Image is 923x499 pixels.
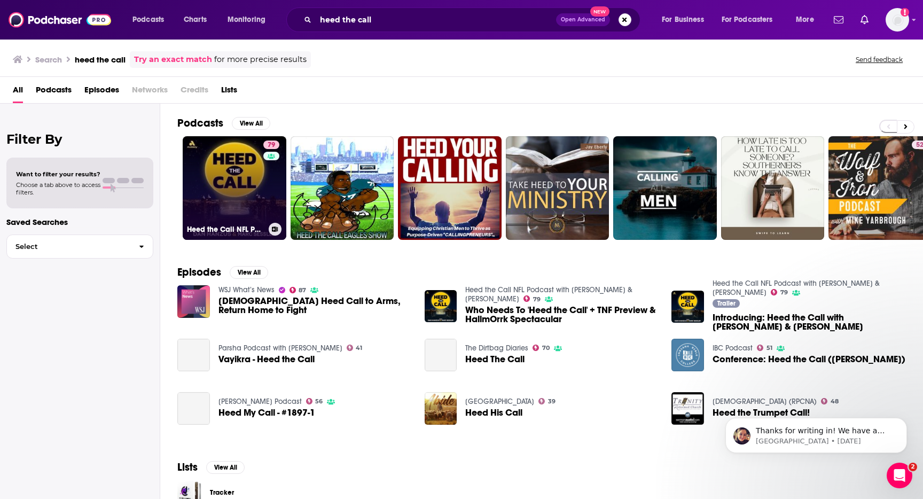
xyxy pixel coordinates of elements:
a: Introducing: Heed the Call with Dan Hanzus & Marc Sessler [671,291,704,323]
button: View All [206,461,245,474]
button: open menu [715,11,788,28]
span: Want to filter your results? [16,170,100,178]
a: 79 [263,141,279,149]
a: Heed The Call [465,355,525,364]
button: View All [230,266,268,279]
a: Ukrainians Heed Call to Arms, Return Home to Fight [218,297,412,315]
span: Monitoring [228,12,265,27]
span: Lists [221,81,237,103]
a: Charts [177,11,213,28]
button: open menu [654,11,717,28]
h3: heed the call [75,54,126,65]
p: Saved Searches [6,217,153,227]
a: Summit Point Church [465,397,534,406]
a: IBC Podcast [713,344,753,353]
span: For Business [662,12,704,27]
a: Who Needs To 'Heed the Call' + TNF Preview & HallmOrrk Spectacular [465,306,659,324]
h2: Podcasts [177,116,223,130]
img: Who Needs To 'Heed the Call' + TNF Preview & HallmOrrk Spectacular [425,290,457,323]
span: Select [7,243,130,250]
img: Conference: Heed the Call (David Schwarz) [671,339,704,371]
div: Search podcasts, credits, & more... [296,7,651,32]
button: Open AdvancedNew [556,13,610,26]
span: 39 [548,399,556,404]
a: PodcastsView All [177,116,270,130]
span: for more precise results [214,53,307,66]
a: Parsha Podcast with Ari Goldwag [218,344,342,353]
a: Heed the Call NFL Podcast with Dan Hanzus & Marc Sessler [465,285,632,303]
button: open menu [125,11,178,28]
img: User Profile [886,8,909,32]
a: 56 [306,398,323,404]
span: Trailer [717,300,736,307]
button: Select [6,235,153,259]
span: 56 [315,399,323,404]
span: Podcasts [132,12,164,27]
span: Introducing: Heed the Call with [PERSON_NAME] & [PERSON_NAME] [713,313,906,331]
a: Introducing: Heed the Call with Dan Hanzus & Marc Sessler [713,313,906,331]
a: Heed My Call - #1897-1 [218,408,315,417]
input: Search podcasts, credits, & more... [316,11,556,28]
a: Tom Barnard Podcast [218,397,302,406]
iframe: Intercom notifications message [709,395,923,470]
span: 87 [299,288,306,293]
button: Show profile menu [886,8,909,32]
a: The Dirtbag Diaries [465,344,528,353]
span: Conference: Heed the Call ([PERSON_NAME]) [713,355,905,364]
a: Heed My Call - #1897-1 [177,392,210,425]
a: Podcasts [36,81,72,103]
a: Heed His Call [465,408,522,417]
span: 2 [909,463,917,471]
a: Heed The Call [425,339,457,371]
a: WSJ What’s News [218,285,275,294]
img: Heed His Call [425,392,457,425]
span: Networks [132,81,168,103]
button: open menu [220,11,279,28]
img: Heed the Trumpet Call! [671,392,704,425]
a: Episodes [84,81,119,103]
a: 51 [757,345,772,351]
a: All [13,81,23,103]
span: Charts [184,12,207,27]
a: 41 [347,345,363,351]
svg: Add a profile image [901,8,909,17]
span: Open Advanced [561,17,605,22]
iframe: Intercom live chat [887,463,912,488]
a: Conference: Heed the Call (David Schwarz) [713,355,905,364]
a: Vayikra - Heed the Call [177,339,210,371]
a: Vayikra - Heed the Call [218,355,315,364]
a: 79 [523,295,541,302]
h3: Search [35,54,62,65]
img: Podchaser - Follow, Share and Rate Podcasts [9,10,111,30]
a: 87 [290,287,307,293]
span: 79 [268,140,275,151]
h2: Lists [177,461,198,474]
span: Credits [181,81,208,103]
button: View All [232,117,270,130]
h2: Episodes [177,266,221,279]
span: 70 [542,346,550,350]
a: ListsView All [177,461,245,474]
a: 70 [533,345,550,351]
a: 79 [771,289,788,295]
button: open menu [788,11,827,28]
span: Choose a tab above to access filters. [16,181,100,196]
span: More [796,12,814,27]
a: 39 [538,398,556,404]
img: Ukrainians Heed Call to Arms, Return Home to Fight [177,285,210,318]
span: 79 [780,290,788,295]
h2: Filter By [6,131,153,147]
